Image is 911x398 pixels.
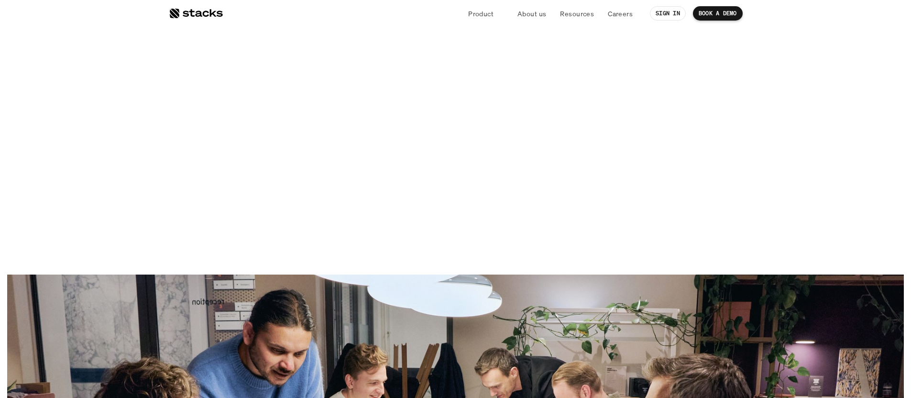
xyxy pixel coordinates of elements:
[650,6,686,21] a: SIGN IN
[468,9,494,19] p: Product
[602,5,638,22] a: Careers
[512,5,552,22] a: About us
[342,177,569,220] p: We’re on a mission to help reinvent the financial close. And we’re looking for curious and innova...
[699,10,737,17] p: BOOK A DEMO
[517,9,546,19] p: About us
[420,231,486,243] p: SEE OPEN ROLES
[560,9,594,19] p: Resources
[608,9,633,19] p: Careers
[554,5,600,22] a: Resources
[301,80,609,162] h1: Let’s redefine finance, together.
[409,226,502,249] a: SEE OPEN ROLES
[693,6,743,21] a: BOOK A DEMO
[656,10,680,17] p: SIGN IN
